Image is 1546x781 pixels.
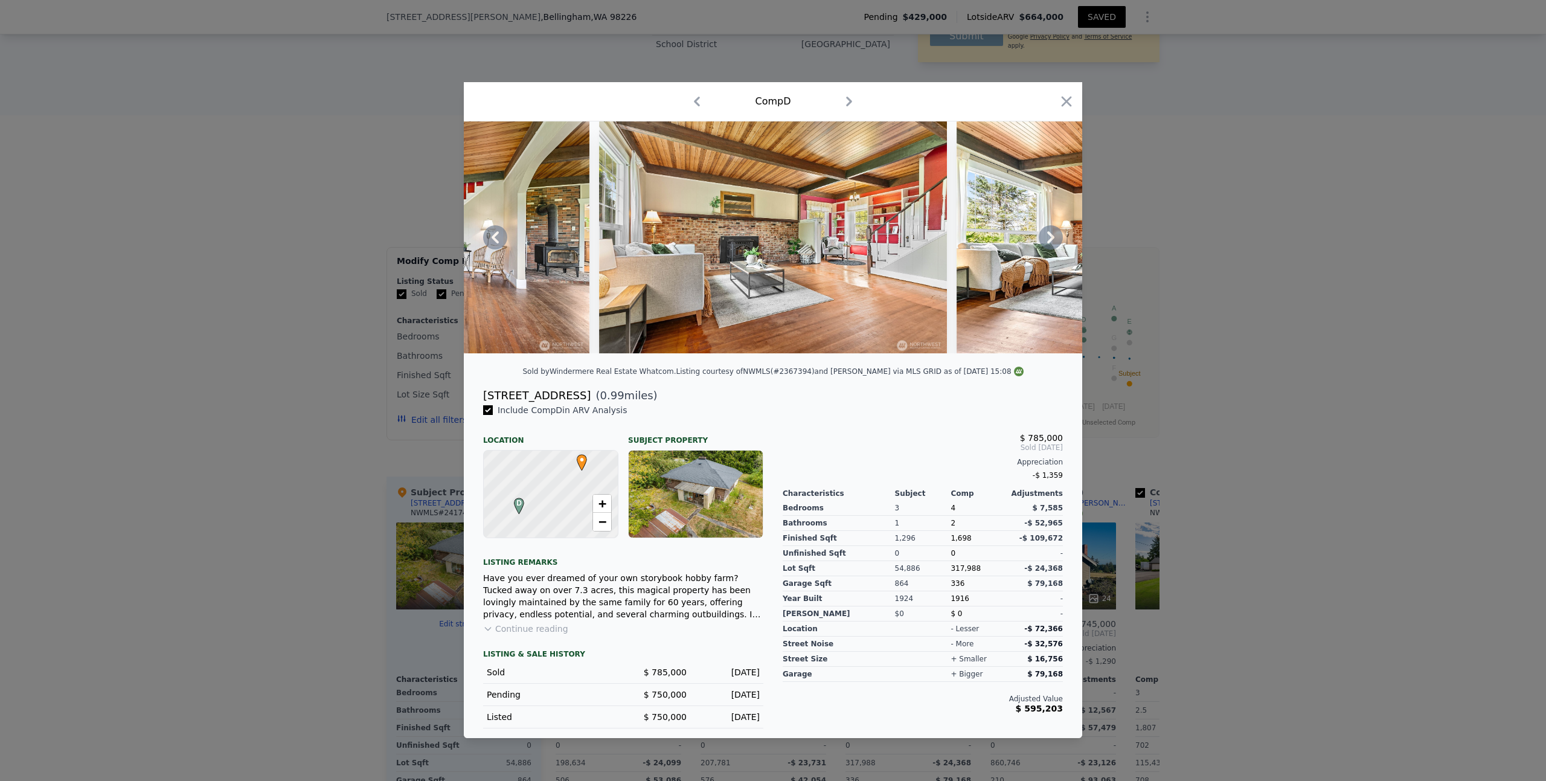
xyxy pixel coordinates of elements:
div: + smaller [951,654,987,664]
div: [PERSON_NAME] [783,606,895,622]
span: Include Comp D in ARV Analysis [493,405,632,415]
div: 54,886 [895,561,951,576]
span: 1,698 [951,534,971,542]
span: • [574,451,590,469]
span: $ 0 [951,609,962,618]
div: Adjustments [1007,489,1063,498]
div: 0 [895,546,951,561]
div: Listing remarks [483,548,763,567]
a: Zoom out [593,513,611,531]
span: $ 785,000 [1020,433,1063,443]
div: 1,296 [895,531,951,546]
div: Sold by Windermere Real Estate Whatcom . [522,367,676,376]
div: $0 [895,606,951,622]
div: D [511,498,518,505]
span: $ 79,168 [1027,579,1063,588]
div: Unfinished Sqft [783,546,895,561]
span: − [598,514,606,529]
img: Property Img [957,121,1304,353]
div: Subject Property [628,426,763,445]
div: - [1007,546,1063,561]
div: Pending [487,689,614,701]
div: + bigger [951,669,983,679]
span: 0 [951,549,955,558]
div: [DATE] [696,711,760,723]
div: - [1007,606,1063,622]
span: Sold [DATE] [783,443,1063,452]
span: 0.99 [600,389,624,402]
span: -$ 52,965 [1024,519,1063,527]
div: - lesser [951,624,979,634]
div: Comp [951,489,1007,498]
div: Bathrooms [783,516,895,531]
div: Location [483,426,618,445]
span: -$ 24,368 [1024,564,1063,573]
div: Adjusted Value [783,694,1063,704]
div: [STREET_ADDRESS] [483,387,591,404]
div: - more [951,639,973,649]
div: [DATE] [696,666,760,678]
div: Comp D [755,94,791,109]
span: 4 [951,504,955,512]
div: Subject [895,489,951,498]
span: + [598,496,606,511]
div: 2 [951,516,1007,531]
span: ( miles) [591,387,657,404]
img: Property Img [599,121,947,353]
div: Lot Sqft [783,561,895,576]
div: Bedrooms [783,501,895,516]
div: 1916 [951,591,1007,606]
div: location [783,622,895,637]
div: - [1007,591,1063,606]
div: Have you ever dreamed of your own storybook hobby farm? Tucked away on over 7.3 acres, this magic... [483,572,763,620]
div: Appreciation [783,457,1063,467]
div: garage [783,667,895,682]
span: $ 785,000 [644,667,687,677]
div: Sold [487,666,614,678]
div: Year Built [783,591,895,606]
span: 317,988 [951,564,981,573]
span: $ 595,203 [1016,704,1063,713]
div: LISTING & SALE HISTORY [483,649,763,661]
span: $ 16,756 [1027,655,1063,663]
div: Listed [487,711,614,723]
span: 336 [951,579,964,588]
div: street noise [783,637,895,652]
div: • [574,454,581,461]
img: NWMLS Logo [1014,367,1024,376]
button: Continue reading [483,623,568,635]
div: Characteristics [783,489,895,498]
span: -$ 109,672 [1019,534,1063,542]
div: street size [783,652,895,667]
span: -$ 32,576 [1024,640,1063,648]
div: Garage Sqft [783,576,895,591]
span: $ 750,000 [644,712,687,722]
span: -$ 72,366 [1024,625,1063,633]
span: -$ 1,359 [1033,471,1063,480]
div: 1 [895,516,951,531]
span: D [511,498,527,509]
div: 1924 [895,591,951,606]
div: Finished Sqft [783,531,895,546]
a: Zoom in [593,495,611,513]
div: [DATE] [696,689,760,701]
div: 864 [895,576,951,591]
span: $ 7,585 [1033,504,1063,512]
span: $ 750,000 [644,690,687,699]
div: Listing courtesy of NWMLS (#2367394) and [PERSON_NAME] via MLS GRID as of [DATE] 15:08 [676,367,1024,376]
span: $ 79,168 [1027,670,1063,678]
div: 3 [895,501,951,516]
